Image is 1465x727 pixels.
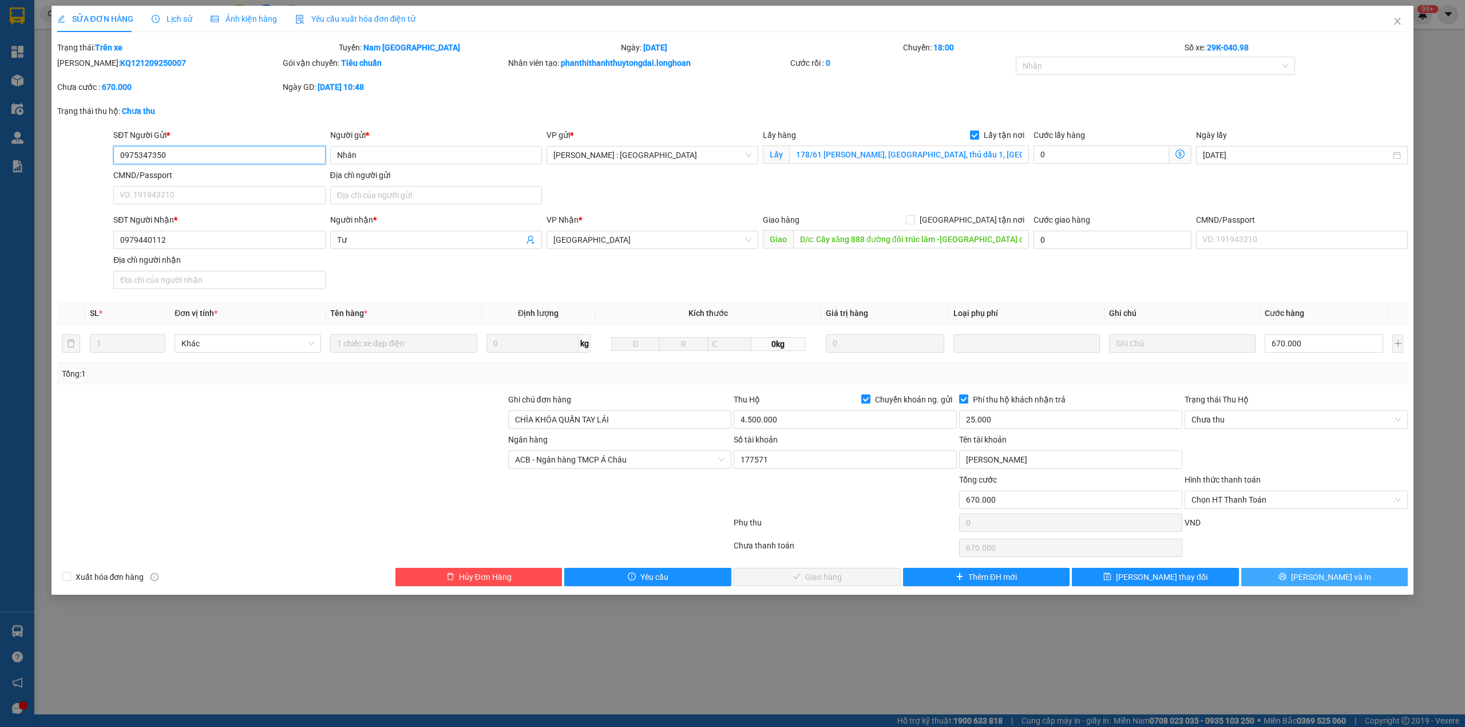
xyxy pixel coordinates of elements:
span: exclamation-circle [628,572,636,582]
div: Chưa cước : [57,81,280,93]
span: [GEOGRAPHIC_DATA] tận nơi [915,214,1029,226]
label: Cước lấy hàng [1034,131,1085,140]
span: Định lượng [518,309,559,318]
span: VND [1185,518,1201,527]
span: save [1103,572,1111,582]
b: 0 [826,58,830,68]
th: Ghi chú [1104,302,1260,325]
b: Nam [GEOGRAPHIC_DATA] [363,43,460,52]
button: Close [1381,6,1413,38]
span: Khác [181,335,314,352]
button: plus [1392,334,1403,353]
span: Cước hàng [1265,309,1304,318]
div: Ngày: [620,41,902,54]
b: 670.000 [102,82,132,92]
div: Trạng thái: [56,41,338,54]
button: checkGiao hàng [734,568,901,586]
div: Phụ thu [732,516,958,536]
b: phanthithanhthuytongdai.longhoan [561,58,691,68]
span: Xuất hóa đơn hàng [71,571,149,583]
span: close [1393,17,1402,26]
div: Ngày GD: [283,81,506,93]
div: Chưa thanh toán [732,539,958,559]
span: dollar-circle [1175,149,1185,159]
input: Lấy tận nơi [789,145,1029,164]
img: icon [295,15,304,24]
button: exclamation-circleYêu cầu [564,568,731,586]
div: Người nhận [330,214,542,226]
span: Giao [763,230,793,248]
div: SĐT Người Gửi [113,129,325,141]
div: Tổng: 1 [62,368,565,380]
span: Lịch sử [152,14,192,23]
span: Lấy hàng [763,131,796,140]
span: Lấy [763,145,789,164]
span: Thu Hộ [734,395,760,404]
input: Địa chỉ của người nhận [113,271,325,289]
span: [PERSON_NAME] thay đổi [1116,571,1207,583]
button: save[PERSON_NAME] thay đổi [1072,568,1239,586]
div: Địa chỉ người gửi [330,169,542,181]
span: Yêu cầu xuất hóa đơn điện tử [295,14,416,23]
span: clock-circle [152,15,160,23]
span: Ảnh kiện hàng [211,14,277,23]
input: Ghi Chú [1109,334,1256,353]
input: Ngày lấy [1203,149,1391,161]
span: kg [579,334,591,353]
div: Tuyến: [338,41,620,54]
span: Thêm ĐH mới [968,571,1017,583]
div: Trạng thái Thu Hộ [1185,393,1408,406]
b: Trên xe [95,43,122,52]
div: Trạng thái thu hộ: [57,105,337,117]
div: CMND/Passport [1196,214,1408,226]
span: Lấy tận nơi [979,129,1029,141]
div: SĐT Người Nhận [113,214,325,226]
span: Yêu cầu [640,571,668,583]
label: Hình thức thanh toán [1185,475,1261,484]
span: Đơn vị tính [175,309,217,318]
input: D [611,337,660,351]
button: plusThêm ĐH mới [903,568,1070,586]
input: Dọc đường [793,230,1029,248]
div: Gói vận chuyển: [283,57,506,69]
label: Số tài khoản [734,435,778,444]
label: Ngày lấy [1196,131,1227,140]
span: info-circle [151,573,159,581]
label: Tên tài khoản [959,435,1007,444]
span: [PERSON_NAME] và In [1291,571,1371,583]
label: Cước giao hàng [1034,215,1090,224]
input: Cước giao hàng [1034,231,1191,249]
span: plus [956,572,964,582]
span: Giá trị hàng [826,309,868,318]
b: [DATE] 10:48 [318,82,364,92]
div: Chuyến: [902,41,1184,54]
input: Địa chỉ của người gửi [330,186,542,204]
b: 18:00 [933,43,954,52]
button: deleteHủy Đơn Hàng [395,568,563,586]
span: user-add [526,235,535,244]
div: Địa chỉ người nhận [113,254,325,266]
input: Số tài khoản [734,451,957,469]
input: Cước lấy hàng [1034,145,1169,164]
span: Chọn HT Thanh Toán [1191,491,1401,508]
span: Tên hàng [330,309,367,318]
span: Thanh Hóa [553,231,751,248]
span: Chuyển khoản ng. gửi [870,393,957,406]
input: R [659,337,708,351]
span: 0kg [751,337,805,351]
span: SL [90,309,99,318]
span: SỬA ĐƠN HÀNG [57,14,133,23]
span: edit [57,15,65,23]
div: Số xe: [1183,41,1409,54]
div: Người gửi [330,129,542,141]
span: Phí thu hộ khách nhận trả [968,393,1070,406]
span: ACB - Ngân hàng TMCP Á Châu [515,451,724,468]
th: Loại phụ phí [949,302,1104,325]
span: Hủy Đơn Hàng [459,571,512,583]
span: Chưa thu [1191,411,1401,428]
input: Ghi chú đơn hàng [508,410,731,429]
div: VP gửi [547,129,758,141]
input: 0 [826,334,944,353]
button: printer[PERSON_NAME] và In [1241,568,1408,586]
label: Ghi chú đơn hàng [508,395,571,404]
